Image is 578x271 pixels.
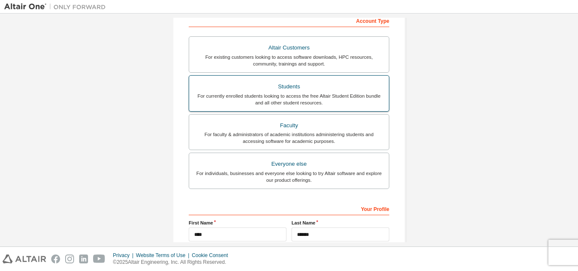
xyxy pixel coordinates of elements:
[194,42,384,54] div: Altair Customers
[4,3,110,11] img: Altair One
[79,255,88,263] img: linkedin.svg
[194,93,384,106] div: For currently enrolled students looking to access the free Altair Student Edition bundle and all ...
[113,259,233,266] p: © 2025 Altair Engineering, Inc. All Rights Reserved.
[3,255,46,263] img: altair_logo.svg
[194,81,384,93] div: Students
[189,202,389,215] div: Your Profile
[192,252,233,259] div: Cookie Consent
[51,255,60,263] img: facebook.svg
[113,252,136,259] div: Privacy
[189,14,389,27] div: Account Type
[189,219,286,226] label: First Name
[194,158,384,170] div: Everyone else
[194,120,384,131] div: Faculty
[194,131,384,145] div: For faculty & administrators of academic institutions administering students and accessing softwa...
[292,219,389,226] label: Last Name
[194,54,384,67] div: For existing customers looking to access software downloads, HPC resources, community, trainings ...
[93,255,105,263] img: youtube.svg
[136,252,192,259] div: Website Terms of Use
[194,170,384,183] div: For individuals, businesses and everyone else looking to try Altair software and explore our prod...
[65,255,74,263] img: instagram.svg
